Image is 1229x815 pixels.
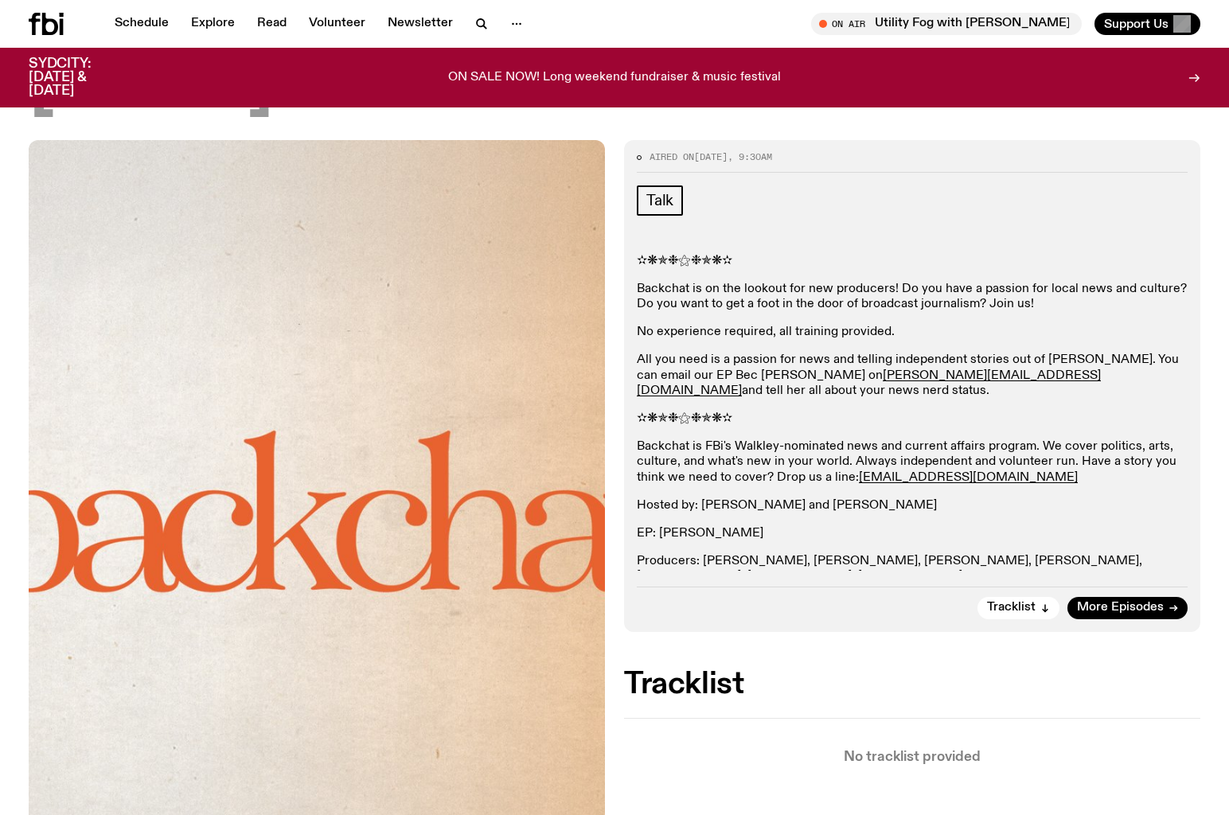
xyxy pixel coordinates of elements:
[105,13,178,35] a: Schedule
[1067,597,1188,619] a: More Episodes
[637,526,1188,541] p: EP: [PERSON_NAME]
[248,13,296,35] a: Read
[299,13,375,35] a: Volunteer
[728,150,772,163] span: , 9:30am
[811,13,1082,35] button: On AirUtility Fog with [PERSON_NAME]
[624,751,1200,764] p: No tracklist provided
[637,439,1188,485] p: Backchat is FBi's Walkley-nominated news and current affairs program. We cover politics, arts, cu...
[637,254,1188,269] p: ✫❋✯❉⚝❉✯❋✫
[637,353,1188,399] p: All you need is a passion for news and telling independent stories out of [PERSON_NAME]. You can ...
[987,602,1036,614] span: Tracklist
[650,150,694,163] span: Aired on
[637,498,1188,513] p: Hosted by: [PERSON_NAME] and [PERSON_NAME]
[378,13,462,35] a: Newsletter
[637,369,1101,397] a: [PERSON_NAME][EMAIL_ADDRESS][DOMAIN_NAME]
[637,411,1188,427] p: ✫❋✯❉⚝❉✯❋✫
[694,150,728,163] span: [DATE]
[637,554,1188,584] p: Producers: [PERSON_NAME], [PERSON_NAME], [PERSON_NAME], [PERSON_NAME], [PERSON_NAME], [PERSON_NAM...
[637,325,1188,340] p: No experience required, all training provided.
[29,57,131,98] h3: SYDCITY: [DATE] & [DATE]
[637,185,683,216] a: Talk
[448,71,781,85] p: ON SALE NOW! Long weekend fundraiser & music festival
[29,49,272,121] span: [DATE]
[1077,602,1164,614] span: More Episodes
[181,13,244,35] a: Explore
[859,471,1078,484] a: [EMAIL_ADDRESS][DOMAIN_NAME]
[977,597,1059,619] button: Tracklist
[1104,17,1169,31] span: Support Us
[1094,13,1200,35] button: Support Us
[624,670,1200,699] h2: Tracklist
[637,282,1188,312] p: Backchat is on the lookout for new producers! Do you have a passion for local news and culture? D...
[646,192,673,209] span: Talk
